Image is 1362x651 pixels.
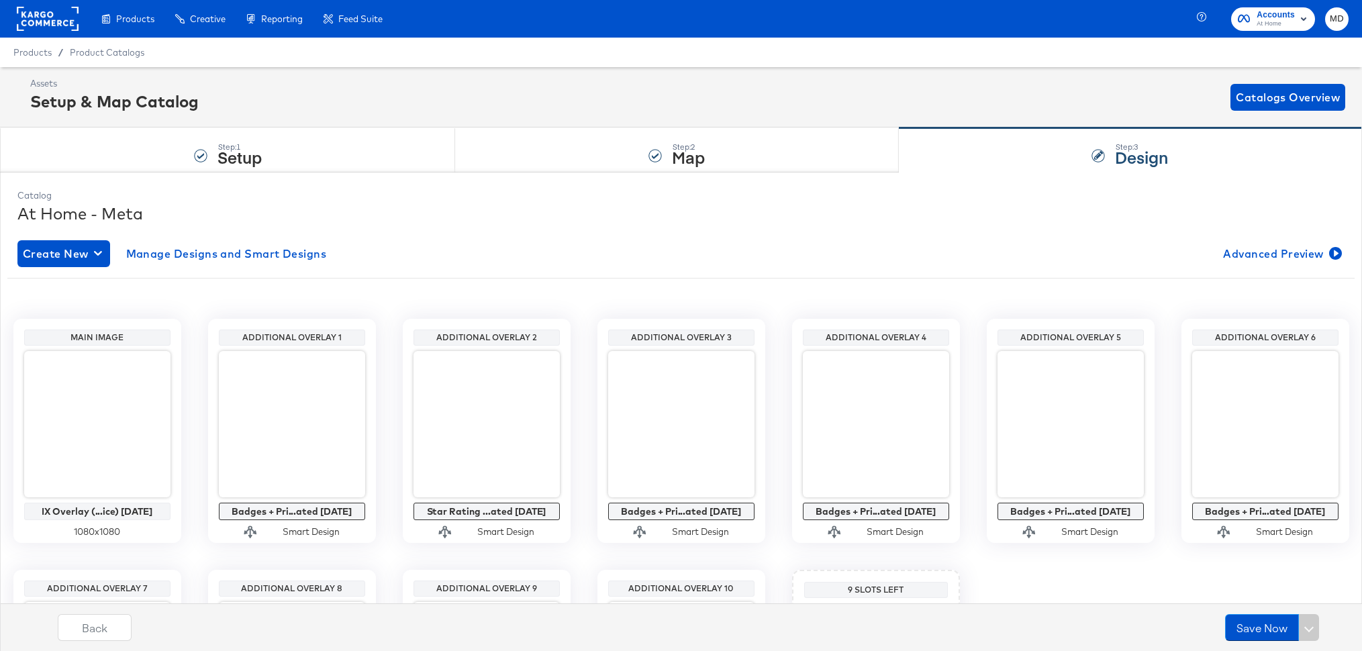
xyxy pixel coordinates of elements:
[217,142,262,152] div: Step: 1
[52,47,70,58] span: /
[217,146,262,168] strong: Setup
[417,583,556,594] div: Additional Overlay 9
[222,583,362,594] div: Additional Overlay 8
[338,13,383,24] span: Feed Suite
[17,189,1345,202] div: Catalog
[1223,244,1339,263] span: Advanced Preview
[30,77,199,90] div: Assets
[190,13,226,24] span: Creative
[1218,240,1345,267] button: Advanced Preview
[1115,146,1168,168] strong: Design
[672,525,729,538] div: Smart Design
[1196,506,1335,517] div: Badges + Pri...ated [DATE]
[222,506,362,517] div: Badges + Pri...ated [DATE]
[116,13,154,24] span: Products
[612,506,751,517] div: Badges + Pri...ated [DATE]
[808,585,944,595] div: 9 Slots Left
[13,47,52,58] span: Products
[417,332,556,343] div: Additional Overlay 2
[1001,506,1140,517] div: Badges + Pri...ated [DATE]
[672,146,705,168] strong: Map
[24,525,171,538] div: 1080 x 1080
[1236,88,1340,107] span: Catalogs Overview
[1196,332,1335,343] div: Additional Overlay 6
[30,90,199,113] div: Setup & Map Catalog
[1225,614,1299,641] button: Save Now
[222,332,362,343] div: Additional Overlay 1
[1257,8,1295,22] span: Accounts
[261,13,303,24] span: Reporting
[612,583,751,594] div: Additional Overlay 10
[1001,332,1140,343] div: Additional Overlay 5
[806,506,946,517] div: Badges + Pri...ated [DATE]
[28,506,167,517] div: IX Overlay (...ice) [DATE]
[17,240,110,267] button: Create New
[283,525,340,538] div: Smart Design
[121,240,332,267] button: Manage Designs and Smart Designs
[28,583,167,594] div: Additional Overlay 7
[806,332,946,343] div: Additional Overlay 4
[1257,19,1295,30] span: At Home
[1231,7,1315,31] button: AccountsAt Home
[672,142,705,152] div: Step: 2
[1330,11,1343,27] span: MD
[23,244,105,263] span: Create New
[477,525,534,538] div: Smart Design
[28,332,167,343] div: Main Image
[1061,525,1118,538] div: Smart Design
[58,614,132,641] button: Back
[1325,7,1349,31] button: MD
[1115,142,1168,152] div: Step: 3
[612,332,751,343] div: Additional Overlay 3
[867,525,924,538] div: Smart Design
[417,506,556,517] div: Star Rating ...ated [DATE]
[70,47,144,58] a: Product Catalogs
[17,202,1345,225] div: At Home - Meta
[126,244,327,263] span: Manage Designs and Smart Designs
[1256,525,1313,538] div: Smart Design
[1230,84,1345,111] button: Catalogs Overview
